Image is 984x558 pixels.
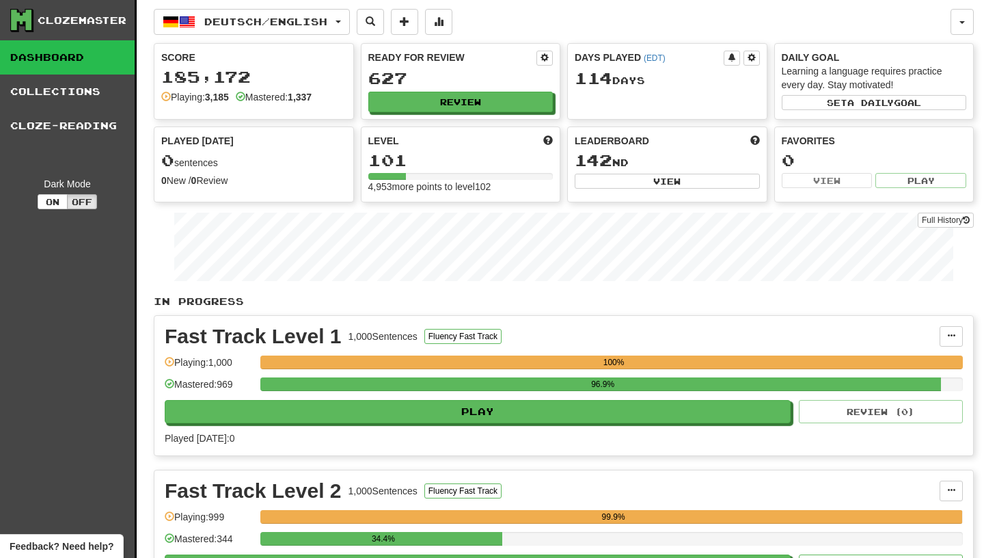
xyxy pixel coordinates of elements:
[424,483,502,499] button: Fluency Fast Track
[357,9,384,35] button: Search sentences
[165,377,254,400] div: Mastered: 969
[782,173,873,188] button: View
[204,16,327,27] span: Deutsch / English
[782,134,967,148] div: Favorites
[264,532,502,546] div: 34.4%
[575,152,760,170] div: nd
[161,51,346,64] div: Score
[575,150,612,170] span: 142
[575,174,760,189] button: View
[165,481,342,501] div: Fast Track Level 2
[161,90,229,104] div: Playing:
[161,174,346,187] div: New / Review
[575,51,724,64] div: Days Played
[165,400,791,423] button: Play
[424,329,502,344] button: Fluency Fast Track
[67,194,97,209] button: Off
[10,177,124,191] div: Dark Mode
[264,356,963,369] div: 100%
[782,95,967,110] button: Seta dailygoal
[368,134,399,148] span: Level
[368,180,553,194] div: 4,953 more points to level 102
[575,68,612,88] span: 114
[875,173,966,188] button: Play
[154,9,350,35] button: Deutsch/English
[575,134,649,148] span: Leaderboard
[264,510,962,524] div: 99.9%
[799,400,963,423] button: Review (0)
[847,98,894,107] span: a daily
[205,92,229,103] strong: 3,185
[368,152,553,169] div: 101
[161,134,234,148] span: Played [DATE]
[191,175,197,186] strong: 0
[368,51,537,64] div: Ready for Review
[750,134,760,148] span: This week in points, UTC
[264,377,941,391] div: 96.9%
[165,510,254,533] div: Playing: 999
[782,51,967,64] div: Daily Goal
[391,9,418,35] button: Add sentence to collection
[782,152,967,169] div: 0
[543,134,553,148] span: Score more points to level up
[348,484,418,498] div: 1,000 Sentences
[918,213,974,228] a: Full History
[165,326,342,347] div: Fast Track Level 1
[165,356,254,378] div: Playing: 1,000
[644,53,666,63] a: (EDT)
[10,540,113,553] span: Open feedback widget
[38,194,68,209] button: On
[154,295,974,308] p: In Progress
[165,532,254,555] div: Mastered: 344
[38,14,126,27] div: Clozemaster
[425,9,452,35] button: More stats
[368,70,553,87] div: 627
[782,64,967,92] div: Learning a language requires practice every day. Stay motivated!
[288,92,312,103] strong: 1,337
[165,433,234,444] span: Played [DATE]: 0
[236,90,312,104] div: Mastered:
[161,68,346,85] div: 185,172
[161,152,346,170] div: sentences
[368,92,553,112] button: Review
[575,70,760,88] div: Day s
[348,330,418,343] div: 1,000 Sentences
[161,150,174,170] span: 0
[161,175,167,186] strong: 0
